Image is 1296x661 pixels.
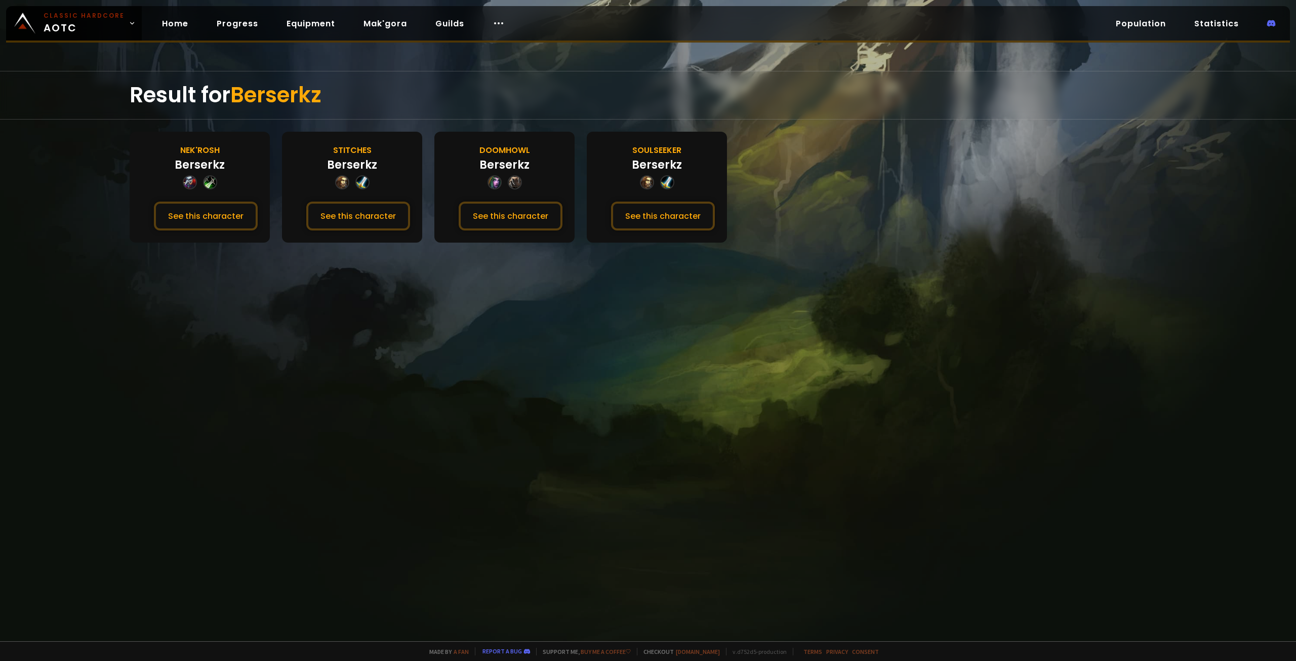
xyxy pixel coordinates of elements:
div: Berserkz [479,157,530,173]
a: Equipment [278,13,343,34]
a: Report a bug [482,647,522,655]
span: v. d752d5 - production [726,648,787,655]
span: Made by [423,648,469,655]
div: Berserkz [175,157,225,173]
a: Buy me a coffee [581,648,631,655]
div: Stitches [333,144,372,157]
button: See this character [306,202,410,230]
button: See this character [459,202,562,230]
a: Progress [209,13,266,34]
a: a fan [454,648,469,655]
span: Checkout [637,648,720,655]
div: Doomhowl [479,144,530,157]
div: Nek'Rosh [180,144,220,157]
a: [DOMAIN_NAME] [676,648,720,655]
a: Home [154,13,196,34]
span: Berserkz [230,80,321,110]
a: Guilds [427,13,472,34]
a: Population [1108,13,1174,34]
div: Result for [130,71,1166,119]
button: See this character [154,202,258,230]
a: Mak'gora [355,13,415,34]
div: Soulseeker [632,144,681,157]
a: Statistics [1186,13,1247,34]
span: AOTC [44,11,125,35]
a: Privacy [826,648,848,655]
button: See this character [611,202,715,230]
a: Classic HardcoreAOTC [6,6,142,41]
small: Classic Hardcore [44,11,125,20]
a: Consent [852,648,879,655]
a: Terms [803,648,822,655]
span: Support me, [536,648,631,655]
div: Berserkz [632,157,682,173]
div: Berserkz [327,157,377,173]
